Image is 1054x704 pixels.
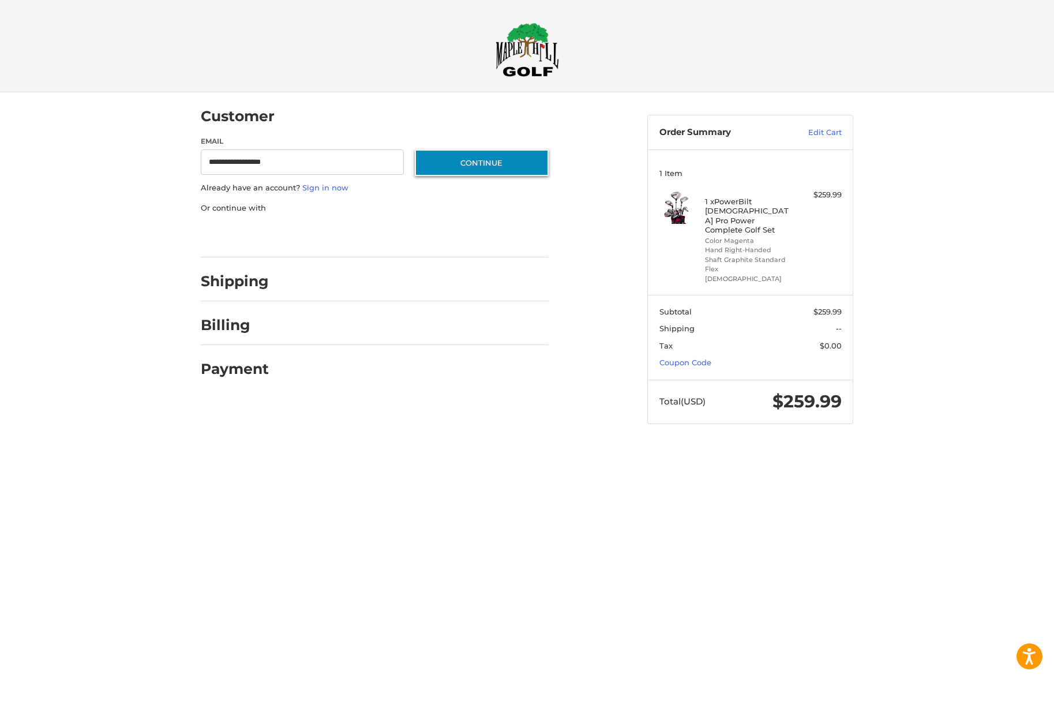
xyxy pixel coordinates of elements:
img: Maple Hill Golf [496,23,559,77]
li: Color Magenta [705,236,793,246]
iframe: PayPal-paylater [295,225,381,246]
li: Shaft Graphite Standard [705,255,793,265]
span: Subtotal [659,307,692,316]
h2: Shipping [201,272,269,290]
h4: 1 x PowerBilt [DEMOGRAPHIC_DATA] Pro Power Complete Golf Set [705,197,793,234]
label: Email [201,136,404,147]
a: Sign in now [302,183,348,192]
span: Total (USD) [659,396,706,407]
span: $0.00 [820,341,842,350]
li: Flex [DEMOGRAPHIC_DATA] [705,264,793,283]
p: Already have an account? [201,182,549,194]
li: Hand Right-Handed [705,245,793,255]
h2: Customer [201,107,275,125]
iframe: PayPal-venmo [393,225,479,246]
h2: Billing [201,316,268,334]
span: -- [836,324,842,333]
h2: Payment [201,360,269,378]
iframe: PayPal-paypal [197,225,284,246]
p: Or continue with [201,203,549,214]
span: $259.99 [813,307,842,316]
span: Shipping [659,324,695,333]
a: Coupon Code [659,358,711,367]
h3: Order Summary [659,127,783,138]
button: Continue [415,149,549,176]
h3: 1 Item [659,168,842,178]
span: $259.99 [772,391,842,412]
a: Edit Cart [783,127,842,138]
span: Tax [659,341,673,350]
div: $259.99 [796,189,842,201]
